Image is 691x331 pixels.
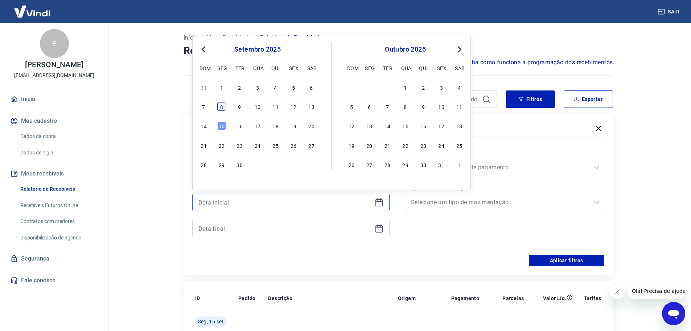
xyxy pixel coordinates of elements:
[347,160,356,169] div: Choose domingo, 26 de outubro de 2025
[628,283,685,299] iframe: Mensagem da empresa
[17,230,100,245] a: Disponibilização de agenda
[455,83,464,92] div: Choose sábado, 4 de outubro de 2025
[17,182,100,197] a: Relatório de Recebíveis
[9,0,56,23] img: Vindi
[198,197,372,208] input: Data inicial
[419,64,428,72] div: qui
[235,102,244,111] div: Choose terça-feira, 9 de setembro de 2025
[463,58,613,67] a: Saiba como funciona a programação dos recebimentos
[40,29,69,58] div: E
[408,149,603,157] label: Forma de Pagamento
[408,183,603,192] label: Tipo de Movimentação
[543,295,567,302] p: Valor Líq.
[437,121,446,130] div: Choose sexta-feira, 17 de outubro de 2025
[9,113,100,129] button: Meu cadastro
[9,91,100,107] a: Início
[9,273,100,288] a: Fale conosco
[9,166,100,182] button: Meus recebíveis
[383,160,392,169] div: Choose terça-feira, 28 de outubro de 2025
[437,160,446,169] div: Choose sexta-feira, 31 de outubro de 2025
[506,90,555,108] button: Filtros
[268,295,292,302] p: Descrição
[564,90,613,108] button: Exportar
[206,33,251,42] a: Meus Recebíveis
[401,102,410,111] div: Choose quarta-feira, 8 de outubro de 2025
[253,141,262,150] div: Choose quarta-feira, 24 de setembro de 2025
[307,64,316,72] div: sab
[347,121,356,130] div: Choose domingo, 12 de outubro de 2025
[347,64,356,72] div: dom
[307,160,316,169] div: Choose sábado, 4 de outubro de 2025
[199,45,208,54] button: Previous Month
[289,121,298,130] div: Choose sexta-feira, 19 de setembro de 2025
[253,121,262,130] div: Choose quarta-feira, 17 de setembro de 2025
[437,102,446,111] div: Choose sexta-feira, 10 de outubro de 2025
[383,141,392,150] div: Choose terça-feira, 21 de outubro de 2025
[347,141,356,150] div: Choose domingo, 19 de outubro de 2025
[271,160,280,169] div: Choose quinta-feira, 2 de outubro de 2025
[198,223,372,234] input: Data final
[365,64,374,72] div: seg
[17,198,100,213] a: Recebíveis Futuros Online
[455,121,464,130] div: Choose sábado, 18 de outubro de 2025
[347,83,356,92] div: Choose domingo, 28 de setembro de 2025
[365,141,374,150] div: Choose segunda-feira, 20 de outubro de 2025
[200,83,208,92] div: Choose domingo, 31 de agosto de 2025
[184,44,613,58] h4: Relatório de Recebíveis
[271,121,280,130] div: Choose quinta-feira, 18 de setembro de 2025
[217,102,226,111] div: Choose segunda-feira, 8 de setembro de 2025
[289,83,298,92] div: Choose sexta-feira, 5 de setembro de 2025
[401,160,410,169] div: Choose quarta-feira, 29 de outubro de 2025
[502,295,524,302] p: Parcelas
[289,102,298,111] div: Choose sexta-feira, 12 de setembro de 2025
[419,102,428,111] div: Choose quinta-feira, 9 de outubro de 2025
[217,160,226,169] div: Choose segunda-feira, 29 de setembro de 2025
[184,33,198,42] p: Início
[455,64,464,72] div: sab
[235,141,244,150] div: Choose terça-feira, 23 de setembro de 2025
[346,45,465,54] div: outubro 2025
[238,295,255,302] p: Pedido
[25,61,83,69] p: [PERSON_NAME]
[419,141,428,150] div: Choose quinta-feira, 23 de outubro de 2025
[14,72,94,79] p: [EMAIL_ADDRESS][DOMAIN_NAME]
[289,160,298,169] div: Choose sexta-feira, 3 de outubro de 2025
[437,64,446,72] div: sex
[4,5,61,11] span: Olá! Precisa de ajuda?
[217,121,226,130] div: Choose segunda-feira, 15 de setembro de 2025
[235,121,244,130] div: Choose terça-feira, 16 de setembro de 2025
[217,141,226,150] div: Choose segunda-feira, 22 de setembro de 2025
[529,255,604,266] button: Aplicar filtros
[271,102,280,111] div: Choose quinta-feira, 11 de setembro de 2025
[253,64,262,72] div: qua
[347,102,356,111] div: Choose domingo, 5 de outubro de 2025
[198,82,317,170] div: month 2025-09
[401,64,410,72] div: qua
[200,102,208,111] div: Choose domingo, 7 de setembro de 2025
[662,302,685,325] iframe: Botão para abrir a janela de mensagens
[346,82,465,170] div: month 2025-10
[200,141,208,150] div: Choose domingo, 21 de setembro de 2025
[365,160,374,169] div: Choose segunda-feira, 27 de outubro de 2025
[289,141,298,150] div: Choose sexta-feira, 26 de setembro de 2025
[200,160,208,169] div: Choose domingo, 28 de setembro de 2025
[610,284,625,299] iframe: Fechar mensagem
[419,121,428,130] div: Choose quinta-feira, 16 de outubro de 2025
[198,318,224,325] span: Seg, 15 set
[271,141,280,150] div: Choose quinta-feira, 25 de setembro de 2025
[584,295,601,302] p: Tarifas
[307,102,316,111] div: Choose sábado, 13 de setembro de 2025
[17,129,100,144] a: Dados da conta
[217,83,226,92] div: Choose segunda-feira, 1 de setembro de 2025
[200,64,208,72] div: dom
[383,83,392,92] div: Choose terça-feira, 30 de setembro de 2025
[455,102,464,111] div: Choose sábado, 11 de outubro de 2025
[235,64,244,72] div: ter
[235,160,244,169] div: Choose terça-feira, 30 de setembro de 2025
[398,295,416,302] p: Origem
[419,83,428,92] div: Choose quinta-feira, 2 de outubro de 2025
[455,160,464,169] div: Choose sábado, 1 de novembro de 2025
[195,295,200,302] p: ID
[253,102,262,111] div: Choose quarta-feira, 10 de setembro de 2025
[307,83,316,92] div: Choose sábado, 6 de setembro de 2025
